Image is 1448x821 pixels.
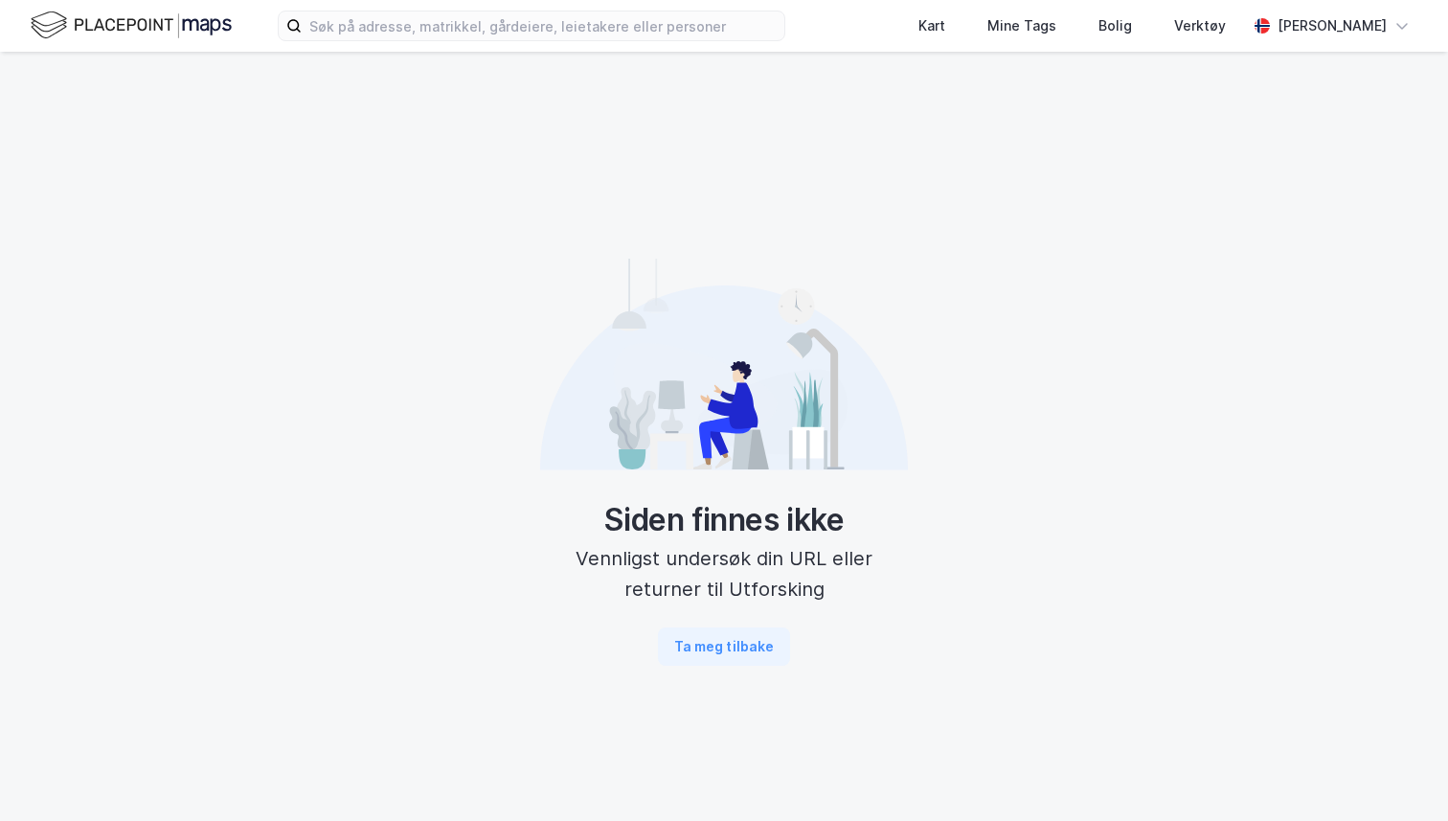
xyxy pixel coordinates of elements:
[31,9,232,42] img: logo.f888ab2527a4732fd821a326f86c7f29.svg
[1278,14,1387,37] div: [PERSON_NAME]
[1352,729,1448,821] iframe: Chat Widget
[987,14,1056,37] div: Mine Tags
[540,501,908,539] div: Siden finnes ikke
[302,11,784,40] input: Søk på adresse, matrikkel, gårdeiere, leietakere eller personer
[540,543,908,604] div: Vennligst undersøk din URL eller returner til Utforsking
[658,627,790,666] button: Ta meg tilbake
[1174,14,1226,37] div: Verktøy
[1352,729,1448,821] div: Kontrollprogram for chat
[1098,14,1132,37] div: Bolig
[918,14,945,37] div: Kart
